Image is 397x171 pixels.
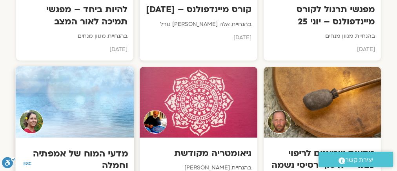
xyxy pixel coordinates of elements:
[268,110,291,134] img: Teacher
[22,4,127,27] h3: להיות ביחד – מפגשי תמיכה לאור המצב
[146,20,251,29] p: בהנחיית אלה [PERSON_NAME] גורל
[270,45,375,54] p: [DATE]
[270,4,375,27] h3: מפגשי תרגול לקורס מיינדפולנס – יוני 25
[22,31,127,41] p: בהנחיית מגוון מנחים
[345,155,373,165] span: יצירת קשר
[20,110,44,134] img: Teacher
[270,31,375,41] p: בהנחיית מגוון מנחים
[146,4,251,15] h3: קורס מיינדפולנס – [DATE]
[319,152,393,167] a: יצירת קשר
[146,33,251,42] p: [DATE]
[144,110,167,134] img: Teacher
[22,45,127,54] p: [DATE]
[270,147,375,171] h3: מסעות שמאנים לריפוי עצמי – איסוף רסיסי נשמה
[146,147,251,159] h3: גיאומטריה מקודשת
